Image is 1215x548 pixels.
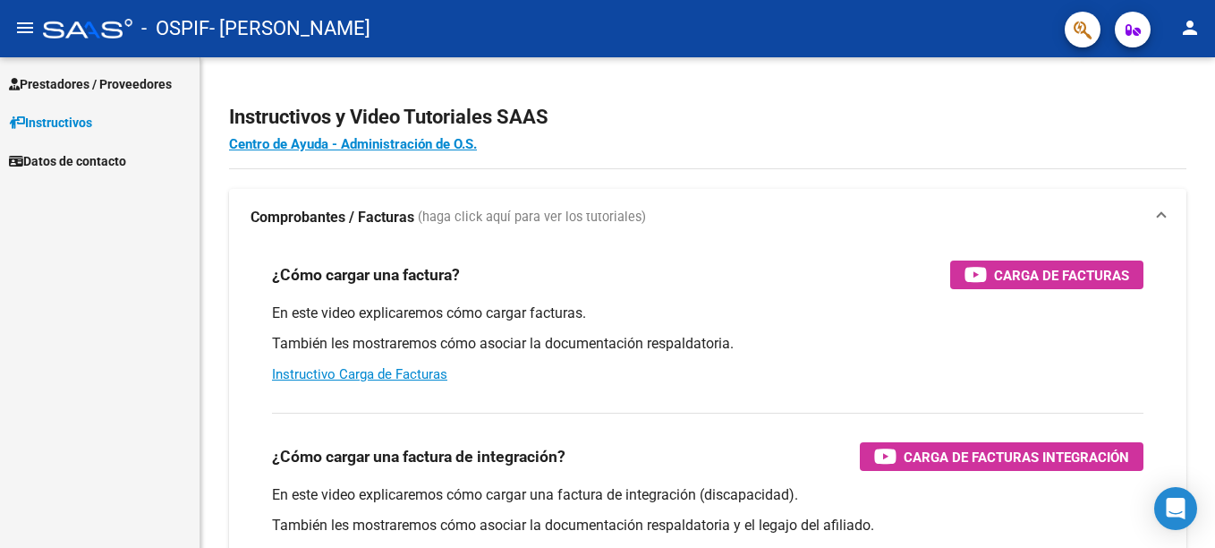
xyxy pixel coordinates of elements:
p: En este video explicaremos cómo cargar facturas. [272,304,1143,323]
h2: Instructivos y Video Tutoriales SAAS [229,100,1186,134]
span: - OSPIF [141,9,209,48]
h3: ¿Cómo cargar una factura? [272,262,460,287]
mat-icon: menu [14,17,36,39]
a: Centro de Ayuda - Administración de O.S. [229,136,477,152]
p: También les mostraremos cómo asociar la documentación respaldatoria. [272,334,1143,354]
button: Carga de Facturas Integración [860,442,1143,471]
p: En este video explicaremos cómo cargar una factura de integración (discapacidad). [272,485,1143,505]
span: Prestadores / Proveedores [9,74,172,94]
span: - [PERSON_NAME] [209,9,370,48]
span: Instructivos [9,113,92,133]
mat-icon: person [1179,17,1201,39]
mat-expansion-panel-header: Comprobantes / Facturas (haga click aquí para ver los tutoriales) [229,189,1186,246]
button: Carga de Facturas [950,261,1143,289]
p: También les mostraremos cómo asociar la documentación respaldatoria y el legajo del afiliado. [272,516,1143,535]
span: Carga de Facturas [994,264,1129,287]
span: (haga click aquí para ver los tutoriales) [418,208,646,227]
span: Datos de contacto [9,151,126,171]
strong: Comprobantes / Facturas [251,208,414,227]
a: Instructivo Carga de Facturas [272,366,447,382]
h3: ¿Cómo cargar una factura de integración? [272,444,565,469]
span: Carga de Facturas Integración [904,446,1129,468]
div: Open Intercom Messenger [1154,487,1197,530]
